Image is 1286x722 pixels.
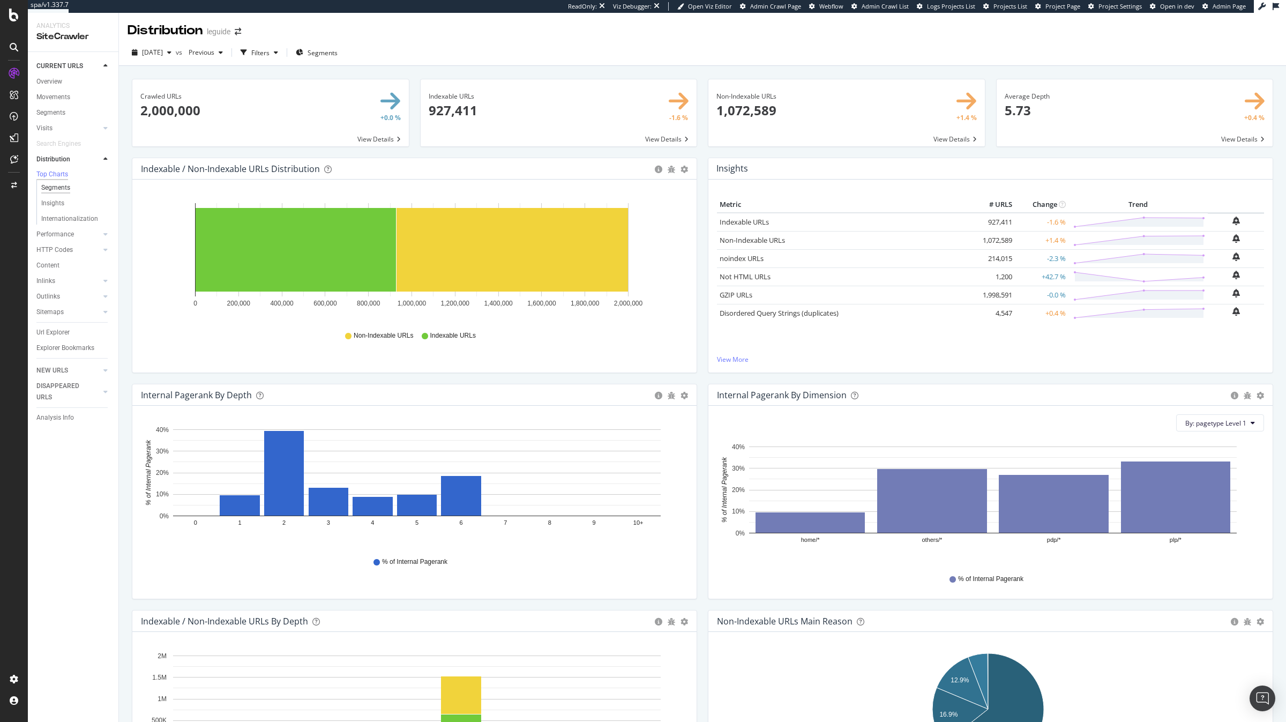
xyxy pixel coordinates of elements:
[1015,231,1068,249] td: +1.4 %
[1098,2,1142,10] span: Project Settings
[36,307,64,318] div: Sitemaps
[1232,252,1240,261] div: bell-plus
[732,508,745,516] text: 10%
[717,390,847,400] div: Internal Pagerank By Dimension
[939,711,958,719] text: 16.9%
[36,276,100,287] a: Inlinks
[327,520,330,526] text: 3
[1015,213,1068,232] td: -1.6 %
[36,154,100,165] a: Distribution
[1015,286,1068,304] td: -0.0 %
[668,166,675,173] div: bug
[41,198,111,209] a: Insights
[141,423,683,547] svg: A chart.
[655,166,662,173] div: circle-info
[176,48,184,57] span: vs
[1244,618,1251,626] div: bug
[398,300,427,307] text: 1,000,000
[36,107,111,118] a: Segments
[441,300,470,307] text: 1,200,000
[681,618,688,626] div: gear
[36,412,74,423] div: Analysis Info
[972,213,1015,232] td: 927,411
[972,197,1015,213] th: # URLS
[308,48,338,57] span: Segments
[36,291,100,302] a: Outlinks
[1232,271,1240,279] div: bell-plus
[141,197,683,321] svg: A chart.
[972,231,1015,249] td: 1,072,589
[720,308,839,318] a: Disordered Query Strings (duplicates)
[717,355,1264,364] a: View More
[36,244,73,256] div: HTTP Codes
[238,520,241,526] text: 1
[460,520,463,526] text: 6
[158,695,167,703] text: 1M
[1047,537,1061,544] text: pdp/*
[1232,217,1240,225] div: bell-plus
[1231,392,1238,399] div: circle-info
[36,244,100,256] a: HTTP Codes
[371,520,374,526] text: 4
[36,138,92,150] a: Search Engines
[655,392,662,399] div: circle-info
[927,2,975,10] span: Logs Projects List
[1045,2,1080,10] span: Project Page
[36,412,111,423] a: Analysis Info
[158,652,167,660] text: 2M
[1088,2,1142,11] a: Project Settings
[720,272,771,281] a: Not HTML URLs
[251,48,270,57] div: Filters
[160,512,169,520] text: 0%
[668,618,675,626] div: bug
[720,290,752,300] a: GZIP URLs
[1232,234,1240,243] div: bell-plus
[36,307,100,318] a: Sitemaps
[41,213,98,225] div: Internationalization
[36,92,111,103] a: Movements
[720,217,769,227] a: Indexable URLs
[677,2,732,11] a: Open Viz Editor
[1257,618,1264,626] div: gear
[972,249,1015,267] td: 214,015
[851,2,909,11] a: Admin Crawl List
[1015,197,1068,213] th: Change
[291,44,342,61] button: Segments
[1160,2,1194,10] span: Open in dev
[1015,267,1068,286] td: +42.7 %
[917,2,975,11] a: Logs Projects List
[41,213,111,225] a: Internationalization
[36,365,68,376] div: NEW URLS
[194,520,197,526] text: 0
[36,260,111,271] a: Content
[36,123,53,134] div: Visits
[732,465,745,472] text: 30%
[1232,307,1240,316] div: bell-plus
[614,300,643,307] text: 2,000,000
[1150,2,1194,11] a: Open in dev
[36,381,91,403] div: DISAPPEARED URLS
[41,182,70,193] div: Segments
[819,2,843,10] span: Webflow
[688,2,732,10] span: Open Viz Editor
[972,286,1015,304] td: 1,998,591
[721,457,728,523] text: % of Internal Pagerank
[633,520,644,526] text: 10+
[717,440,1259,564] svg: A chart.
[972,304,1015,322] td: 4,547
[732,486,745,494] text: 20%
[128,21,203,40] div: Distribution
[36,21,110,31] div: Analytics
[1231,618,1238,626] div: circle-info
[862,2,909,10] span: Admin Crawl List
[527,300,556,307] text: 1,600,000
[720,235,785,245] a: Non-Indexable URLs
[36,61,100,72] a: CURRENT URLS
[750,2,801,10] span: Admin Crawl Page
[142,48,163,57] span: 2025 Aug. 12th
[235,28,241,35] div: arrow-right-arrow-left
[36,343,111,354] a: Explorer Bookmarks
[681,392,688,399] div: gear
[1035,2,1080,11] a: Project Page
